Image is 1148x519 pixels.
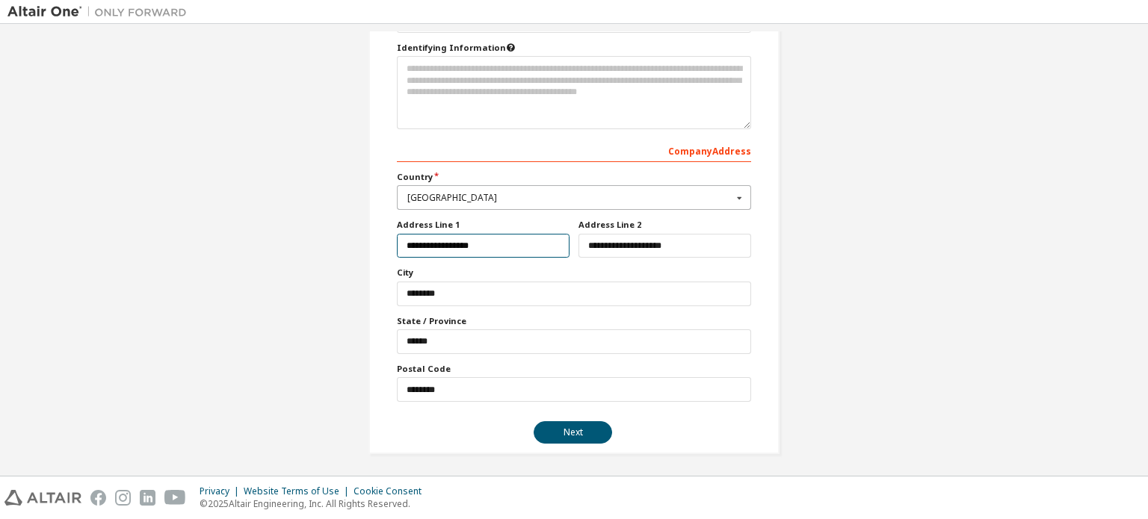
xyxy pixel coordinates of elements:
[200,497,430,510] p: © 2025 Altair Engineering, Inc. All Rights Reserved.
[7,4,194,19] img: Altair One
[397,138,751,162] div: Company Address
[140,490,155,506] img: linkedin.svg
[397,363,751,375] label: Postal Code
[164,490,186,506] img: youtube.svg
[397,315,751,327] label: State / Province
[578,219,751,231] label: Address Line 2
[397,42,751,54] label: Please provide any information that will help our support team identify your company. Email and n...
[397,219,570,231] label: Address Line 1
[115,490,131,506] img: instagram.svg
[90,490,106,506] img: facebook.svg
[407,193,732,202] div: [GEOGRAPHIC_DATA]
[4,490,81,506] img: altair_logo.svg
[244,485,354,497] div: Website Terms of Use
[534,421,612,444] button: Next
[397,171,751,183] label: Country
[200,485,244,497] div: Privacy
[397,267,751,279] label: City
[354,485,430,497] div: Cookie Consent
